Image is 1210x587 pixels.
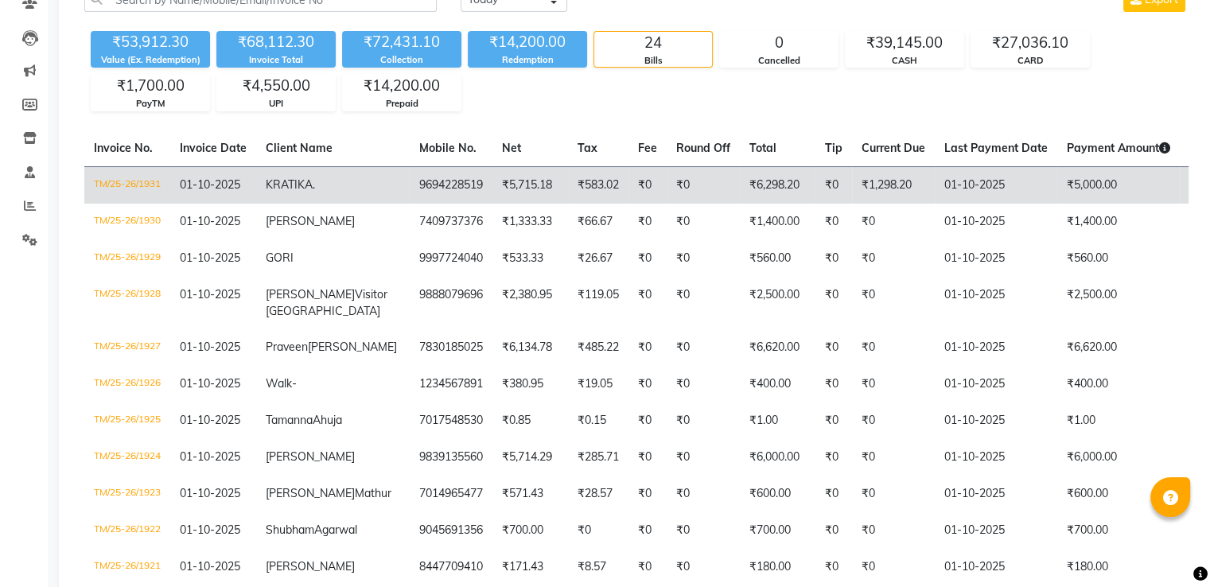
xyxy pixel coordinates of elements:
td: ₹1,298.20 [852,166,935,204]
div: ₹39,145.00 [846,32,963,54]
div: Invoice Total [216,53,336,67]
td: ₹0 [628,277,667,329]
td: ₹0 [628,439,667,476]
td: 1234567891 [410,366,492,402]
td: 01-10-2025 [935,476,1057,512]
td: ₹19.05 [568,366,628,402]
td: 01-10-2025 [935,240,1057,277]
span: . [313,177,315,192]
td: 7017548530 [410,402,492,439]
span: GORI [266,251,294,265]
span: Net [502,141,521,155]
span: [PERSON_NAME] [266,449,355,464]
td: ₹700.00 [740,512,815,549]
div: Prepaid [343,97,461,111]
td: ₹0 [815,277,852,329]
span: 01-10-2025 [180,449,240,464]
td: ₹600.00 [1057,476,1180,512]
td: 01-10-2025 [935,166,1057,204]
td: ₹0 [852,476,935,512]
td: TM/25-26/1931 [84,166,170,204]
span: [PERSON_NAME] [266,287,355,301]
div: Bills [594,54,712,68]
td: TM/25-26/1930 [84,204,170,240]
td: ₹0 [852,402,935,439]
td: ₹0 [667,366,740,402]
td: ₹1,333.33 [492,204,568,240]
span: 01-10-2025 [180,486,240,500]
div: UPI [217,97,335,111]
td: ₹0 [852,240,935,277]
span: 01-10-2025 [180,214,240,228]
td: ₹0 [852,329,935,366]
td: ₹560.00 [740,240,815,277]
td: ₹285.71 [568,439,628,476]
td: ₹5,714.29 [492,439,568,476]
td: ₹485.22 [568,329,628,366]
span: 01-10-2025 [180,287,240,301]
td: ₹6,134.78 [492,329,568,366]
span: 01-10-2025 [180,251,240,265]
td: ₹180.00 [740,549,815,585]
div: ₹27,036.10 [971,32,1089,54]
td: TM/25-26/1922 [84,512,170,549]
div: Collection [342,53,461,67]
td: ₹0 [667,204,740,240]
span: [PERSON_NAME] [266,214,355,228]
td: ₹0 [628,512,667,549]
td: ₹0 [852,549,935,585]
td: ₹0 [628,204,667,240]
span: Last Payment Date [944,141,1048,155]
span: 01-10-2025 [180,559,240,573]
span: Mathur [355,486,391,500]
div: ₹14,200.00 [468,31,587,53]
td: ₹0 [815,329,852,366]
td: 01-10-2025 [935,329,1057,366]
td: ₹0 [667,402,740,439]
div: ₹68,112.30 [216,31,336,53]
td: 7409737376 [410,204,492,240]
td: TM/25-26/1923 [84,476,170,512]
td: ₹0 [667,166,740,204]
span: 01-10-2025 [180,340,240,354]
span: Agarwal [314,523,357,537]
td: ₹26.67 [568,240,628,277]
div: ₹14,200.00 [343,75,461,97]
td: TM/25-26/1928 [84,277,170,329]
td: ₹119.05 [568,277,628,329]
td: TM/25-26/1924 [84,439,170,476]
td: ₹400.00 [740,366,815,402]
span: [PERSON_NAME] [308,340,397,354]
td: ₹2,380.95 [492,277,568,329]
div: Cancelled [720,54,838,68]
td: ₹0 [815,549,852,585]
td: ₹0 [568,512,628,549]
td: ₹0 [628,549,667,585]
td: ₹0 [815,512,852,549]
td: ₹583.02 [568,166,628,204]
td: ₹8.57 [568,549,628,585]
td: ₹0 [628,329,667,366]
td: 01-10-2025 [935,402,1057,439]
span: Tax [578,141,597,155]
span: 01-10-2025 [180,523,240,537]
td: ₹6,620.00 [740,329,815,366]
td: ₹700.00 [492,512,568,549]
td: ₹0 [667,277,740,329]
td: ₹1,400.00 [740,204,815,240]
div: ₹1,700.00 [91,75,209,97]
div: CARD [971,54,1089,68]
span: 01-10-2025 [180,177,240,192]
td: ₹0 [815,366,852,402]
td: ₹700.00 [1057,512,1180,549]
td: ₹1,400.00 [1057,204,1180,240]
td: ₹533.33 [492,240,568,277]
td: ₹28.57 [568,476,628,512]
span: Total [749,141,776,155]
div: ₹4,550.00 [217,75,335,97]
td: ₹2,500.00 [740,277,815,329]
td: TM/25-26/1927 [84,329,170,366]
td: 9839135560 [410,439,492,476]
td: ₹0 [628,476,667,512]
td: 8447709410 [410,549,492,585]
